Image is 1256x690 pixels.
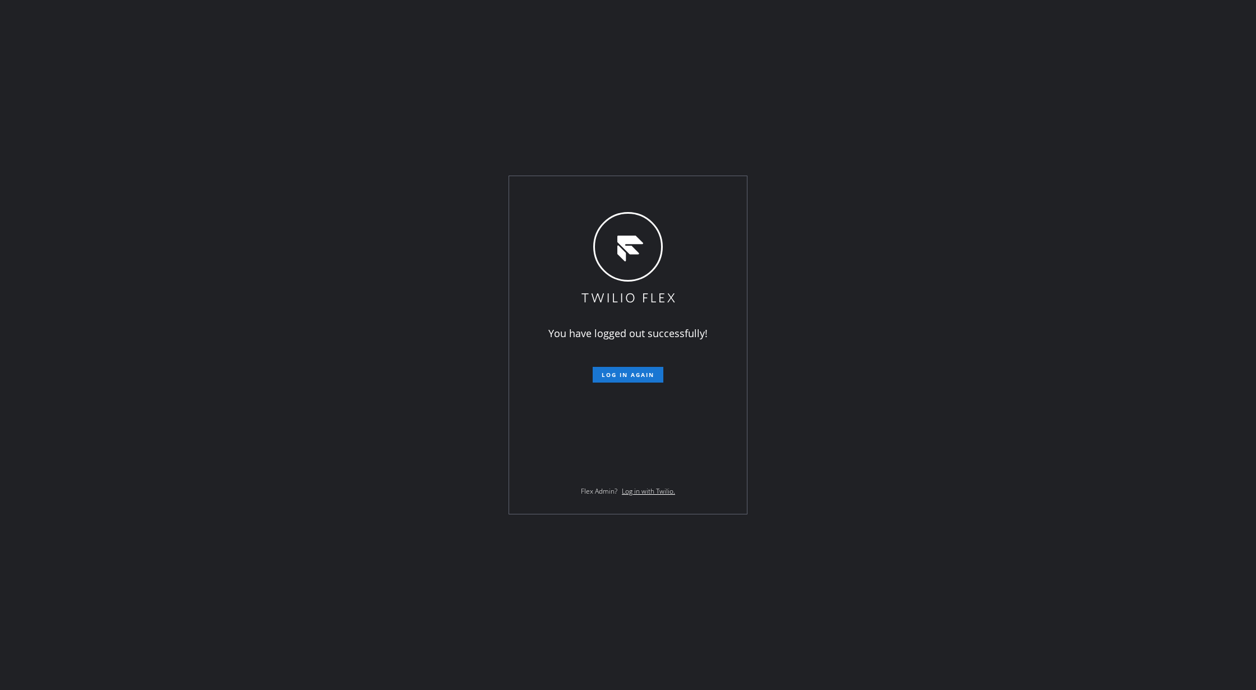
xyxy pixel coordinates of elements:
button: Log in again [593,367,663,383]
span: Flex Admin? [581,486,617,496]
a: Log in with Twilio. [622,486,675,496]
span: You have logged out successfully! [548,326,708,340]
span: Log in again [602,371,654,379]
